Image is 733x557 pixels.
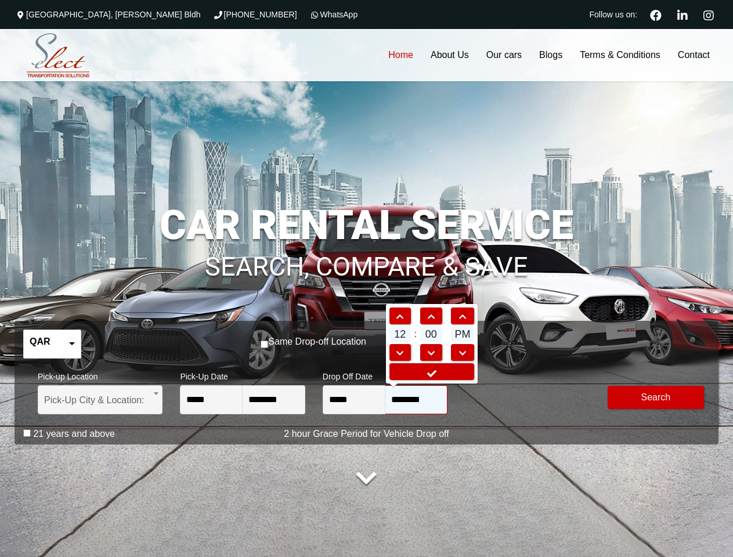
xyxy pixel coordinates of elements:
[38,364,163,385] span: Pick-up Location
[380,29,422,81] a: Home
[608,386,704,409] button: Modify Search
[420,327,442,342] span: 00
[15,205,718,245] h1: CAR RENTAL SERVICE
[309,10,358,19] a: WhatsApp
[672,8,692,21] a: Linkedin
[44,386,156,415] span: Pick-Up City & Location:
[30,336,50,348] label: QAR
[478,29,530,81] a: Our cars
[698,8,718,21] a: Instagram
[33,428,115,440] label: 21 years and above
[323,364,447,385] span: Drop Off Date
[15,427,718,441] p: 2 hour Grace Period for Vehicle Drop off
[451,327,474,342] span: PM
[422,29,478,81] a: About Us
[268,336,366,348] label: Same Drop-off Location
[412,325,419,343] td: :
[645,8,666,21] a: Facebook
[530,29,571,81] a: Blogs
[212,10,297,19] a: [PHONE_NUMBER]
[180,364,305,385] span: Pick-Up Date
[38,385,163,414] span: Pick-Up City & Location:
[15,236,718,280] h1: SEARCH, COMPARE & SAVE
[669,29,718,81] a: Contact
[17,31,99,81] img: Select Rent a Car
[571,29,669,81] a: Terms & Conditions
[389,327,411,342] span: 12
